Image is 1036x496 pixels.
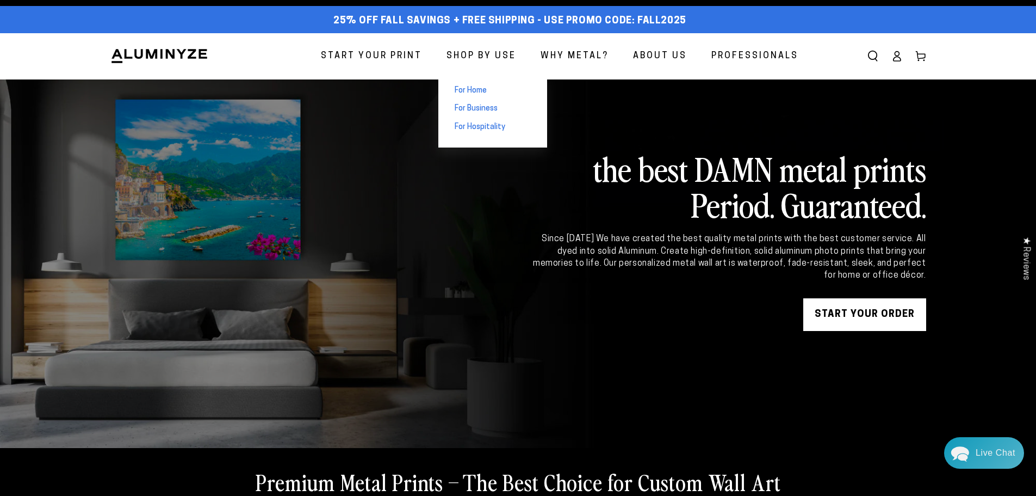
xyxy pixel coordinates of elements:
[531,233,926,282] div: Since [DATE] We have created the best quality metal prints with the best customer service. All dy...
[531,150,926,222] h2: the best DAMN metal prints Period. Guaranteed.
[438,118,547,137] a: For Hospitality
[541,48,609,64] span: Why Metal?
[455,122,505,133] span: For Hospitality
[256,468,781,496] h2: Premium Metal Prints – The Best Choice for Custom Wall Art
[703,42,807,71] a: Professionals
[438,42,524,71] a: Shop By Use
[438,100,547,118] a: For Business
[803,298,926,331] a: START YOUR Order
[532,42,617,71] a: Why Metal?
[1015,228,1036,289] div: Click to open Judge.me floating reviews tab
[633,48,687,64] span: About Us
[625,42,695,71] a: About Us
[455,103,498,114] span: For Business
[861,44,885,68] summary: Search our site
[313,42,430,71] a: Start Your Print
[455,85,487,96] span: For Home
[321,48,422,64] span: Start Your Print
[333,15,686,27] span: 25% off FALL Savings + Free Shipping - Use Promo Code: FALL2025
[976,437,1015,469] div: Contact Us Directly
[711,48,798,64] span: Professionals
[944,437,1024,469] div: Chat widget toggle
[446,48,516,64] span: Shop By Use
[438,82,547,100] a: For Home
